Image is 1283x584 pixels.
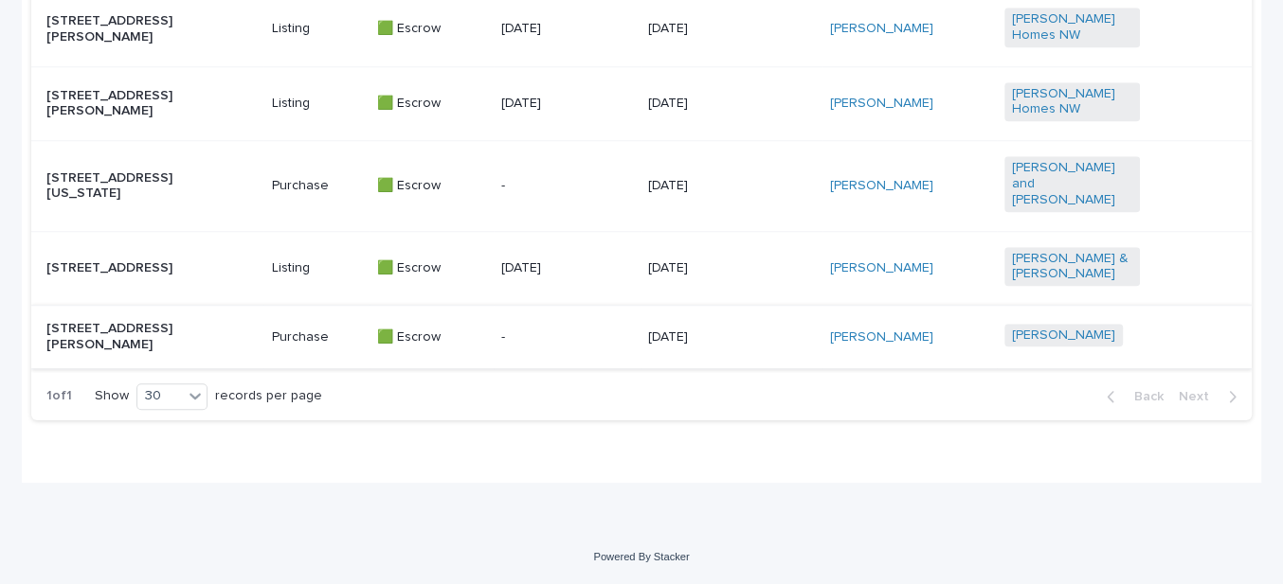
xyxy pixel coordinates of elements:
p: Listing [271,96,362,112]
p: - [501,329,633,345]
p: 🟩 Escrow [377,260,486,276]
tr: [STREET_ADDRESS][PERSON_NAME]Purchase🟩 Escrow-[DATE][PERSON_NAME] [PERSON_NAME] [31,306,1251,369]
p: [STREET_ADDRESS][PERSON_NAME] [46,321,182,353]
p: [DATE] [501,96,633,112]
p: - [501,178,633,194]
p: Purchase [271,329,362,345]
a: [PERSON_NAME] & [PERSON_NAME] [1012,251,1132,283]
p: [DATE] [648,178,784,194]
p: Listing [271,260,362,276]
p: [DATE] [501,260,633,276]
p: [DATE] [648,329,784,345]
p: [STREET_ADDRESS][PERSON_NAME] [46,88,182,120]
span: Next [1179,390,1220,403]
a: [PERSON_NAME] Homes NW [1012,11,1132,44]
p: Show [95,388,129,404]
p: 🟩 Escrow [377,329,486,345]
p: 🟩 Escrow [377,178,486,194]
a: [PERSON_NAME] [830,21,933,37]
a: [PERSON_NAME] and [PERSON_NAME] [1012,160,1132,207]
p: 1 of 1 [31,373,87,419]
p: [STREET_ADDRESS][US_STATE] [46,170,182,203]
p: [DATE] [648,21,784,37]
p: [DATE] [648,260,784,276]
tr: [STREET_ADDRESS][US_STATE]Purchase🟩 Escrow-[DATE][PERSON_NAME] [PERSON_NAME] and [PERSON_NAME] [31,141,1251,231]
p: Purchase [271,178,362,194]
span: Back [1123,390,1164,403]
a: [PERSON_NAME] [1012,327,1115,344]
button: Back [1092,388,1171,405]
a: [PERSON_NAME] [830,260,933,276]
a: [PERSON_NAME] [830,178,933,194]
a: [PERSON_NAME] [830,96,933,112]
a: Powered By Stacker [593,551,689,562]
p: [DATE] [501,21,633,37]
tr: [STREET_ADDRESS][PERSON_NAME]Listing🟩 Escrow[DATE][DATE][PERSON_NAME] [PERSON_NAME] Homes NW [31,66,1251,141]
a: [PERSON_NAME] Homes NW [1012,86,1132,118]
p: [STREET_ADDRESS][PERSON_NAME] [46,13,182,45]
p: 🟩 Escrow [377,21,486,37]
a: [PERSON_NAME] [830,329,933,345]
p: 🟩 Escrow [377,96,486,112]
p: [DATE] [648,96,784,112]
button: Next [1171,388,1252,405]
tr: [STREET_ADDRESS]Listing🟩 Escrow[DATE][DATE][PERSON_NAME] [PERSON_NAME] & [PERSON_NAME] [31,231,1251,306]
p: records per page [215,388,322,404]
p: Listing [271,21,362,37]
p: [STREET_ADDRESS] [46,260,182,276]
div: 30 [137,386,183,406]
